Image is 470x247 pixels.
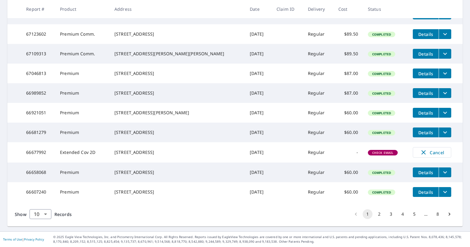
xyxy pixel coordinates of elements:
[368,190,395,194] span: Completed
[433,209,443,219] button: Go to page 8
[245,123,272,142] td: [DATE]
[303,142,333,163] td: Regular
[416,110,435,116] span: Details
[413,108,439,118] button: detailsBtn-66921051
[21,64,55,83] td: 67046813
[114,51,240,57] div: [STREET_ADDRESS][PERSON_NAME][PERSON_NAME]
[3,237,22,241] a: Terms of Use
[439,69,451,78] button: filesDropdownBtn-67046813
[421,211,431,217] div: …
[21,182,55,202] td: 66607240
[416,189,435,195] span: Details
[245,24,272,44] td: [DATE]
[245,142,272,163] td: [DATE]
[303,24,333,44] td: Regular
[416,51,435,57] span: Details
[439,49,451,59] button: filesDropdownBtn-67109313
[333,163,363,182] td: $60.00
[333,103,363,123] td: $60.00
[303,103,333,123] td: Regular
[416,130,435,135] span: Details
[30,209,51,219] div: Show 10 records
[419,149,445,156] span: Cancel
[114,149,240,155] div: [STREET_ADDRESS]
[114,70,240,76] div: [STREET_ADDRESS]
[409,209,419,219] button: Go to page 5
[303,83,333,103] td: Regular
[114,189,240,195] div: [STREET_ADDRESS]
[413,127,439,137] button: detailsBtn-66681279
[413,147,451,158] button: Cancel
[416,71,435,76] span: Details
[416,31,435,37] span: Details
[439,127,451,137] button: filesDropdownBtn-66681279
[55,103,110,123] td: Premium
[363,209,372,219] button: page 1
[398,209,408,219] button: Go to page 4
[114,129,240,135] div: [STREET_ADDRESS]
[245,163,272,182] td: [DATE]
[55,142,110,163] td: Extended Cov 2D
[439,167,451,177] button: filesDropdownBtn-66658068
[416,90,435,96] span: Details
[55,44,110,64] td: Premium Comm.
[439,187,451,197] button: filesDropdownBtn-66607240
[21,163,55,182] td: 66658068
[439,88,451,98] button: filesDropdownBtn-66989852
[55,24,110,44] td: Premium Comm.
[333,64,363,83] td: $87.00
[245,64,272,83] td: [DATE]
[303,182,333,202] td: Regular
[413,187,439,197] button: detailsBtn-66607240
[21,123,55,142] td: 66681279
[245,83,272,103] td: [DATE]
[413,69,439,78] button: detailsBtn-67046813
[439,108,451,118] button: filesDropdownBtn-66921051
[303,163,333,182] td: Regular
[55,64,110,83] td: Premium
[368,32,395,37] span: Completed
[333,44,363,64] td: $89.50
[333,123,363,142] td: $60.00
[368,52,395,56] span: Completed
[30,206,51,223] div: 10
[333,182,363,202] td: $60.00
[374,209,384,219] button: Go to page 2
[15,211,26,217] span: Show
[3,237,44,241] p: |
[413,167,439,177] button: detailsBtn-66658068
[303,123,333,142] td: Regular
[416,170,435,175] span: Details
[55,83,110,103] td: Premium
[55,123,110,142] td: Premium
[413,29,439,39] button: detailsBtn-67123602
[21,24,55,44] td: 67123602
[245,44,272,64] td: [DATE]
[114,90,240,96] div: [STREET_ADDRESS]
[53,235,467,244] p: © 2025 Eagle View Technologies, Inc. and Pictometry International Corp. All Rights Reserved. Repo...
[55,182,110,202] td: Premium
[333,83,363,103] td: $87.00
[303,64,333,83] td: Regular
[439,29,451,39] button: filesDropdownBtn-67123602
[55,163,110,182] td: Premium
[368,171,395,175] span: Completed
[303,44,333,64] td: Regular
[368,91,395,96] span: Completed
[444,209,454,219] button: Go to next page
[114,169,240,175] div: [STREET_ADDRESS]
[245,103,272,123] td: [DATE]
[368,111,395,115] span: Completed
[350,209,455,219] nav: pagination navigation
[413,49,439,59] button: detailsBtn-67109313
[413,88,439,98] button: detailsBtn-66989852
[21,142,55,163] td: 66677992
[21,103,55,123] td: 66921051
[368,131,395,135] span: Completed
[368,151,397,155] span: Check Email
[21,83,55,103] td: 66989852
[54,211,72,217] span: Records
[386,209,396,219] button: Go to page 3
[333,24,363,44] td: $89.50
[114,31,240,37] div: [STREET_ADDRESS]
